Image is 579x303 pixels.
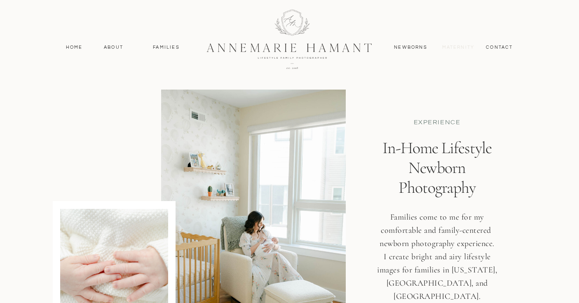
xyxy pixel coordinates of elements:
[482,44,518,51] a: contact
[148,44,185,51] a: Families
[391,44,431,51] a: Newborns
[62,44,87,51] a: Home
[102,44,126,51] a: About
[387,118,488,126] p: EXPERIENCE
[369,138,506,204] h1: In-Home Lifestyle Newborn Photography
[442,44,474,51] a: MAternity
